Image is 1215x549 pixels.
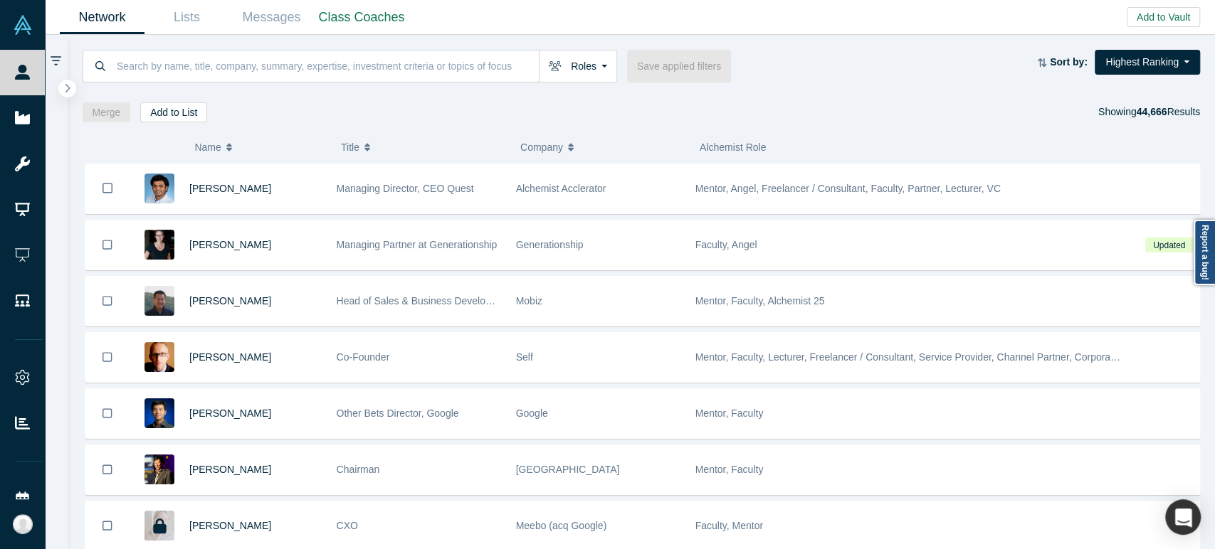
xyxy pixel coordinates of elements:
[341,132,359,162] span: Title
[85,220,130,270] button: Bookmark
[189,407,271,419] a: [PERSON_NAME]
[189,351,271,363] a: [PERSON_NAME]
[1194,220,1215,285] a: Report a bug!
[695,239,757,250] span: Faculty, Angel
[85,389,130,438] button: Bookmark
[144,342,174,372] img: Robert Winder's Profile Image
[1136,106,1200,117] span: Results
[13,514,33,534] img: Rea Medina's Account
[695,464,764,475] span: Mentor, Faculty
[144,1,229,34] a: Lists
[115,49,539,82] input: Search by name, title, company, summary, expertise, investment criteria or topics of focus
[140,102,207,122] button: Add to List
[85,164,130,213] button: Bookmark
[695,407,764,419] span: Mentor, Faculty
[695,183,1001,194] span: Mentor, Angel, Freelancer / Consultant, Faculty, Partner, Lecturer, VC
[516,183,606,194] span: Alchemist Acclerator
[144,286,174,316] img: Michael Chang's Profile Image
[516,351,533,363] span: Self
[144,398,174,428] img: Steven Kan's Profile Image
[516,464,620,475] span: [GEOGRAPHIC_DATA]
[1136,106,1167,117] strong: 44,666
[60,1,144,34] a: Network
[85,333,130,382] button: Bookmark
[337,407,459,419] span: Other Bets Director, Google
[314,1,409,34] a: Class Coaches
[700,142,766,153] span: Alchemist Role
[194,132,221,162] span: Name
[627,50,731,82] button: Save applied filters
[1095,50,1200,75] button: Highest Ranking
[13,15,33,35] img: Alchemist Vault Logo
[1127,7,1200,27] button: Add to Vault
[85,445,130,494] button: Bookmark
[229,1,314,34] a: Messages
[539,50,617,82] button: Roles
[144,174,174,203] img: Gnani Palanikumar's Profile Image
[1050,56,1088,68] strong: Sort by:
[337,295,552,307] span: Head of Sales & Business Development (interim)
[695,351,1163,363] span: Mentor, Faculty, Lecturer, Freelancer / Consultant, Service Provider, Channel Partner, Corporate ...
[516,295,542,307] span: Mobiz
[337,351,390,363] span: Co-Founder
[337,520,358,531] span: CXO
[695,295,825,307] span: Mentor, Faculty, Alchemist 25
[194,132,326,162] button: Name
[337,183,474,194] span: Managing Director, CEO Quest
[144,454,174,484] img: Timothy Chou's Profile Image
[85,277,130,326] button: Bookmark
[144,230,174,260] img: Rachel Chalmers's Profile Image
[516,407,548,419] span: Google
[520,132,685,162] button: Company
[1145,238,1192,252] span: Updated
[83,102,131,122] button: Merge
[516,239,584,250] span: Generationship
[189,295,271,307] a: [PERSON_NAME]
[189,239,271,250] a: [PERSON_NAME]
[337,464,380,475] span: Chairman
[1098,102,1200,122] div: Showing
[695,520,763,531] span: Faculty, Mentor
[189,183,271,194] a: [PERSON_NAME]
[516,520,607,531] span: Meebo (acq Google)
[189,520,271,531] a: [PERSON_NAME]
[337,239,498,250] span: Managing Partner at Generationship
[341,132,505,162] button: Title
[520,132,563,162] span: Company
[189,464,271,475] a: [PERSON_NAME]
